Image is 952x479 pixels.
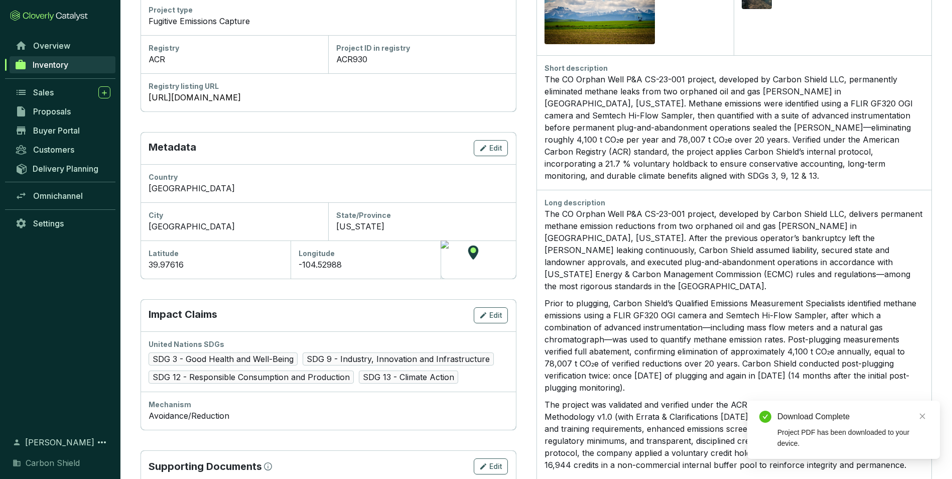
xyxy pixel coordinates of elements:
button: Edit [474,307,508,323]
span: Buyer Portal [33,126,80,136]
div: 39.97616 [149,259,283,271]
div: Registry listing URL [149,81,508,91]
p: The project was validated and verified under the ACR Standard v8.0 and its Orphan Well Methodolog... [545,399,924,471]
p: Metadata [149,140,196,156]
span: Carbon Shield [26,457,80,469]
span: Inventory [33,60,68,70]
span: Edit [489,143,502,153]
div: Longitude [299,249,433,259]
div: United Nations SDGs [149,339,508,349]
a: Buyer Portal [10,122,115,139]
button: Edit [474,458,508,474]
div: City [149,210,320,220]
span: Edit [489,461,502,471]
span: Settings [33,218,64,228]
a: Delivery Planning [10,160,115,177]
p: Supporting Documents [149,459,262,473]
div: Avoidance/Reduction [149,410,508,422]
div: Project ID in registry [336,43,508,53]
span: SDG 3 - Good Health and Well-Being [149,352,298,366]
div: Download Complete [777,411,928,423]
div: Registry [149,43,320,53]
a: Inventory [10,56,115,73]
span: Customers [33,145,74,155]
a: Sales [10,84,115,101]
span: Omnichannel [33,191,83,201]
span: close [919,413,926,420]
div: Long description [545,198,924,208]
div: [GEOGRAPHIC_DATA] [149,182,508,194]
div: Project PDF has been downloaded to your device. [777,427,928,449]
div: ACR930 [336,53,508,65]
p: The CO Orphan Well P&A CS-23-001 project, developed by Carbon Shield LLC, delivers permanent meth... [545,208,924,292]
div: [US_STATE] [336,220,508,232]
div: Project type [149,5,508,15]
button: Edit [474,140,508,156]
span: SDG 13 - Climate Action [359,371,458,384]
div: ACR [149,53,320,65]
div: Mechanism [149,400,508,410]
div: Latitude [149,249,283,259]
span: SDG 12 - Responsible Consumption and Production [149,371,354,384]
a: Proposals [10,103,115,120]
a: Settings [10,215,115,232]
span: Edit [489,310,502,320]
a: Customers [10,141,115,158]
div: [GEOGRAPHIC_DATA] [149,220,320,232]
span: SDG 9 - Industry, Innovation and Infrastructure [303,352,494,366]
span: Sales [33,87,54,97]
span: Delivery Planning [33,164,98,174]
div: Short description [545,63,924,73]
span: Proposals [33,106,71,116]
div: Fugitive Emissions Capture [149,15,508,27]
span: check-circle [759,411,771,423]
span: [PERSON_NAME] [25,436,94,448]
a: Overview [10,37,115,54]
div: State/Province [336,210,508,220]
div: The CO Orphan Well P&A CS-23-001 project, developed by Carbon Shield LLC, permanently eliminated ... [545,73,924,182]
div: Country [149,172,508,182]
span: Overview [33,41,70,51]
p: Prior to plugging, Carbon Shield’s Qualified Emissions Measurement Specialists identified methane... [545,297,924,394]
a: Omnichannel [10,187,115,204]
p: Impact Claims [149,307,217,323]
a: [URL][DOMAIN_NAME] [149,91,508,103]
div: -104.52988 [299,259,433,271]
a: Close [917,411,928,422]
